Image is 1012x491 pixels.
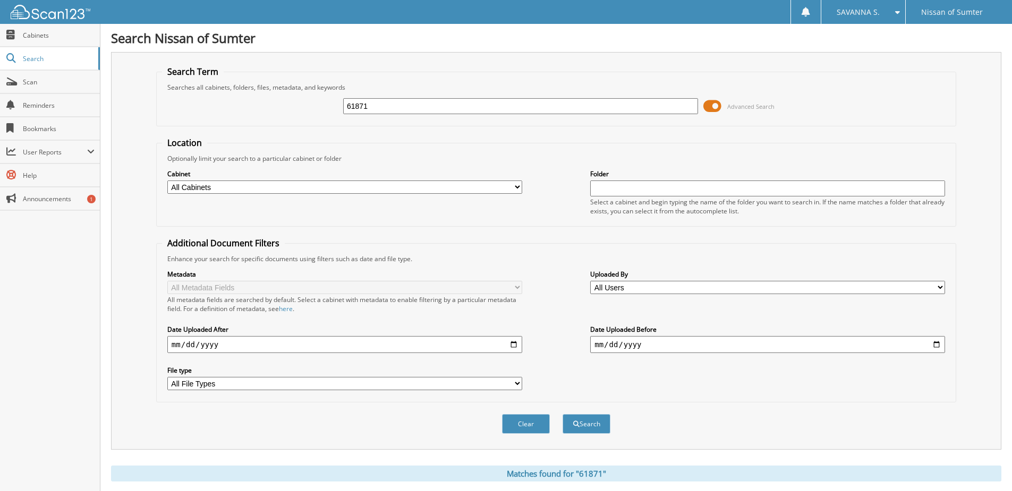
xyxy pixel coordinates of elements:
[590,169,945,178] label: Folder
[23,124,95,133] span: Bookmarks
[23,194,95,203] span: Announcements
[23,31,95,40] span: Cabinets
[167,169,522,178] label: Cabinet
[167,366,522,375] label: File type
[11,5,90,19] img: scan123-logo-white.svg
[162,137,207,149] legend: Location
[87,195,96,203] div: 1
[23,148,87,157] span: User Reports
[167,295,522,313] div: All metadata fields are searched by default. Select a cabinet with metadata to enable filtering b...
[590,325,945,334] label: Date Uploaded Before
[590,270,945,279] label: Uploaded By
[727,102,775,110] span: Advanced Search
[921,9,983,15] span: Nissan of Sumter
[162,66,224,77] legend: Search Term
[162,237,285,249] legend: Additional Document Filters
[23,77,95,87] span: Scan
[111,29,1001,47] h1: Search Nissan of Sumter
[167,336,522,353] input: start
[162,83,950,92] div: Searches all cabinets, folders, files, metadata, and keywords
[111,466,1001,481] div: Matches found for "61871"
[563,414,610,434] button: Search
[23,54,93,63] span: Search
[162,254,950,263] div: Enhance your search for specific documents using filters such as date and file type.
[167,325,522,334] label: Date Uploaded After
[590,197,945,216] div: Select a cabinet and begin typing the name of the folder you want to search in. If the name match...
[590,336,945,353] input: end
[167,270,522,279] label: Metadata
[23,171,95,180] span: Help
[23,101,95,110] span: Reminders
[279,304,293,313] a: here
[162,154,950,163] div: Optionally limit your search to a particular cabinet or folder
[502,414,550,434] button: Clear
[837,9,880,15] span: SAVANNA S.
